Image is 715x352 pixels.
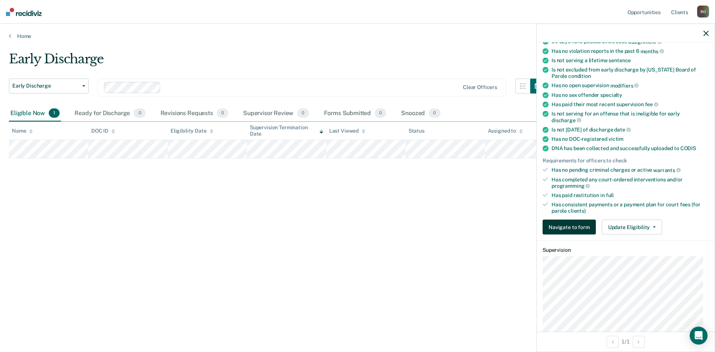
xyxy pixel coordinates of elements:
[697,6,709,18] div: B O
[552,82,709,89] div: Has no open supervision
[641,48,664,54] span: months
[690,327,708,345] div: Open Intercom Messenger
[250,124,323,137] div: Supervision Termination Date
[552,167,709,174] div: Has no pending criminal charges or active
[645,101,658,107] span: fee
[628,39,662,45] span: assignment
[552,136,709,142] div: Has no DOC-registered
[552,101,709,108] div: Has paid their most recent supervision
[552,92,709,98] div: Has no sex offender
[552,48,709,54] div: Has no violation reports in the past 6
[614,127,630,133] span: date
[73,105,147,122] div: Ready for Discharge
[9,33,706,39] a: Home
[12,83,79,89] span: Early Discharge
[552,126,709,133] div: Is not [DATE] of discharge
[608,57,631,63] span: sentence
[608,136,623,142] span: victim
[600,92,622,98] span: specialty
[409,128,425,134] div: Status
[6,8,42,16] img: Recidiviz
[49,108,60,118] span: 1
[552,201,709,214] div: Has consistent payments or a payment plan for court fees (for parole
[552,183,590,189] span: programming
[543,220,599,235] a: Navigate to form
[552,67,709,79] div: Is not excluded from early discharge by [US_STATE] Board of Parole
[606,192,614,198] span: full
[537,332,715,351] div: 1 / 1
[653,167,681,173] span: warrants
[543,247,709,253] dt: Supervision
[242,105,311,122] div: Supervisor Review
[91,128,115,134] div: DOC ID
[633,336,645,348] button: Next Opportunity
[9,105,61,122] div: Eligible Now
[552,111,709,123] div: Is not serving for an offense that is ineligible for early
[568,207,586,213] span: clients)
[543,220,596,235] button: Navigate to form
[159,105,230,122] div: Revisions Requests
[552,117,581,123] span: discharge
[171,128,213,134] div: Eligibility Date
[322,105,388,122] div: Forms Submitted
[297,108,309,118] span: 0
[400,105,442,122] div: Snoozed
[552,192,709,199] div: Has paid restitution in
[607,336,619,348] button: Previous Opportunity
[552,57,709,64] div: Is not serving a lifetime
[552,145,709,152] div: DNA has been collected and successfully uploaded to
[429,108,440,118] span: 0
[217,108,228,118] span: 0
[610,82,639,88] span: modifiers
[680,145,696,151] span: CODIS
[552,176,709,189] div: Has completed any court-ordered interventions and/or
[488,128,523,134] div: Assigned to
[543,158,709,164] div: Requirements for officers to check
[568,73,591,79] span: condition
[463,84,497,91] div: Clear officers
[602,220,662,235] button: Update Eligibility
[329,128,365,134] div: Last Viewed
[12,128,33,134] div: Name
[375,108,386,118] span: 0
[134,108,145,118] span: 0
[9,51,545,73] div: Early Discharge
